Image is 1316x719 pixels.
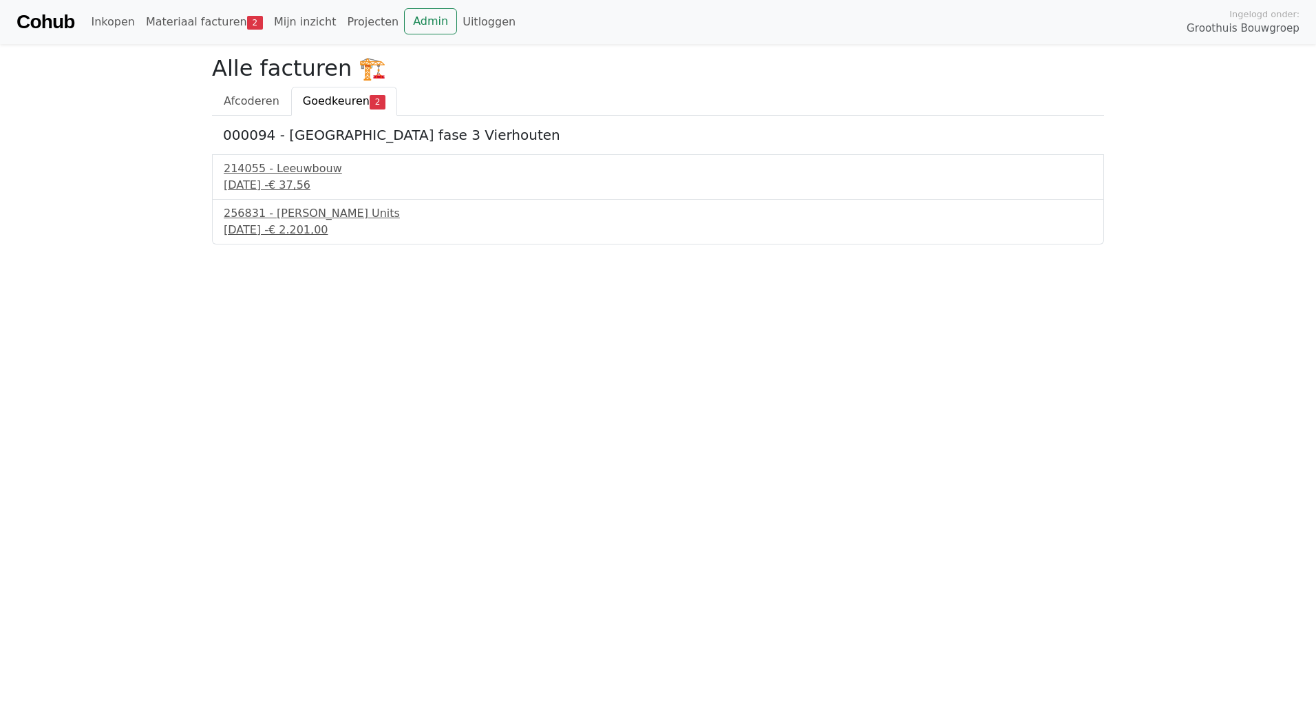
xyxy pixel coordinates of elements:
a: Goedkeuren2 [291,87,397,116]
a: 214055 - Leeuwbouw[DATE] -€ 37,56 [224,160,1092,194]
span: Afcoderen [224,94,279,107]
a: Uitloggen [457,8,521,36]
div: 214055 - Leeuwbouw [224,160,1092,177]
div: [DATE] - [224,222,1092,238]
h2: Alle facturen 🏗️ [212,55,1104,81]
a: Admin [404,8,457,34]
span: € 2.201,00 [268,223,328,236]
div: [DATE] - [224,177,1092,194]
span: 2 [370,95,385,109]
a: Afcoderen [212,87,291,116]
a: Materiaal facturen2 [140,8,268,36]
div: 256831 - [PERSON_NAME] Units [224,205,1092,222]
a: Inkopen [85,8,140,36]
span: Groothuis Bouwgroep [1187,21,1299,37]
a: Projecten [341,8,404,36]
a: Cohub [17,6,74,39]
span: Goedkeuren [303,94,370,107]
a: Mijn inzicht [268,8,342,36]
a: 256831 - [PERSON_NAME] Units[DATE] -€ 2.201,00 [224,205,1092,238]
span: 2 [247,16,263,30]
span: Ingelogd onder: [1229,8,1299,21]
span: € 37,56 [268,178,310,191]
h5: 000094 - [GEOGRAPHIC_DATA] fase 3 Vierhouten [223,127,1093,143]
